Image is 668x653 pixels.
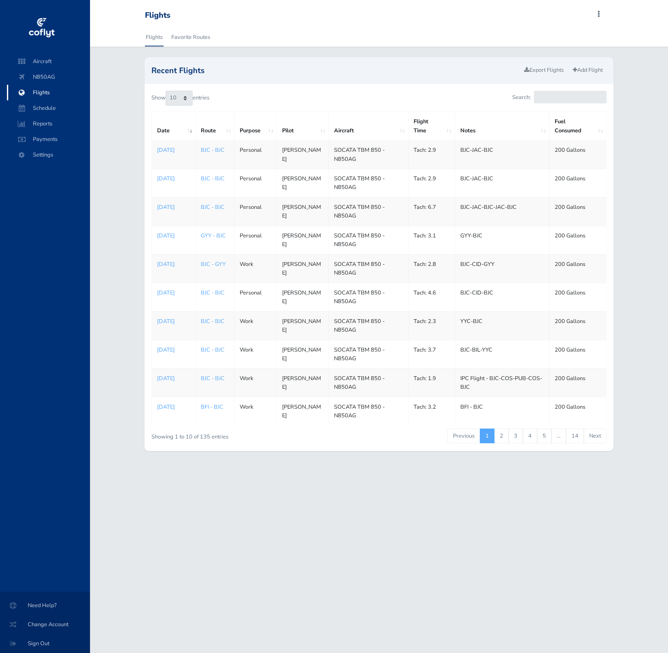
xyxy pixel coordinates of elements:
td: Work [234,397,276,425]
td: 200 Gallons [549,368,606,397]
a: [DATE] [157,374,190,383]
span: Payments [16,131,81,147]
td: IPC Flight - BJC-COS-PUB-COS-BJC [455,368,549,397]
td: BJC-BIL-YYC [455,340,549,368]
td: Personal [234,197,276,226]
td: Tach: 2.8 [408,254,455,283]
td: YYC-BJC [455,311,549,340]
label: Show entries [151,91,209,106]
a: BJC - GYY [201,260,226,268]
th: Date: activate to sort column ascending [152,112,196,141]
a: BJC - BJC [201,317,225,325]
td: Tach: 2.9 [408,141,455,169]
select: Showentries [166,91,193,106]
th: Fuel Consumed: activate to sort column ascending [549,112,606,141]
td: BJC-CID-GYY [455,254,549,283]
a: [DATE] [157,146,190,154]
a: 14 [566,429,584,443]
a: BJC - BJC [201,175,225,182]
label: Search: [512,91,606,103]
th: Pilot: activate to sort column ascending [276,112,328,141]
td: [PERSON_NAME] [276,311,328,340]
td: SOCATA TBM 850 - N850AG [329,254,408,283]
td: Work [234,368,276,397]
a: GYY - BJC [201,232,226,240]
td: 200 Gallons [549,169,606,198]
td: 200 Gallons [549,226,606,254]
td: Tach: 3.7 [408,340,455,368]
td: BFI - BJC [455,397,549,425]
td: Tach: 3.2 [408,397,455,425]
td: Tach: 6.7 [408,197,455,226]
td: Work [234,340,276,368]
td: Work [234,311,276,340]
a: [DATE] [157,203,190,211]
span: Flights [16,85,81,100]
td: Personal [234,283,276,311]
p: [DATE] [157,346,190,354]
p: [DATE] [157,174,190,183]
img: coflyt logo [27,15,56,41]
a: [DATE] [157,403,190,411]
td: BJC-JAC-BJC [455,141,549,169]
td: SOCATA TBM 850 - N850AG [329,226,408,254]
a: BJC - BJC [201,203,225,211]
a: [DATE] [157,231,190,240]
a: [DATE] [157,260,190,269]
span: Schedule [16,100,81,116]
a: 2 [494,429,509,443]
td: SOCATA TBM 850 - N850AG [329,197,408,226]
td: 200 Gallons [549,397,606,425]
td: [PERSON_NAME] [276,340,328,368]
th: Aircraft: activate to sort column ascending [329,112,408,141]
td: 200 Gallons [549,141,606,169]
td: [PERSON_NAME] [276,197,328,226]
td: BJC-JAC-BJC-JAC-BJC [455,197,549,226]
span: N850AG [16,69,81,85]
th: Notes: activate to sort column ascending [455,112,549,141]
td: SOCATA TBM 850 - N850AG [329,283,408,311]
span: Sign Out [10,636,80,651]
td: [PERSON_NAME] [276,368,328,397]
h2: Recent Flights [151,67,520,74]
td: BJC-CID-BJC [455,283,549,311]
td: 200 Gallons [549,283,606,311]
a: Flights [145,28,164,47]
a: BFI - BJC [201,403,223,411]
td: [PERSON_NAME] [276,226,328,254]
td: Personal [234,141,276,169]
td: Tach: 4.6 [408,283,455,311]
input: Search: [534,91,607,103]
a: BJC - BJC [201,146,225,154]
div: Flights [145,11,170,20]
th: Flight Time: activate to sort column ascending [408,112,455,141]
td: GYY-BJC [455,226,549,254]
td: 200 Gallons [549,340,606,368]
td: Work [234,254,276,283]
th: Purpose: activate to sort column ascending [234,112,276,141]
a: BJC - BJC [201,346,225,354]
td: 200 Gallons [549,254,606,283]
a: Favorite Routes [170,28,211,47]
td: Tach: 3.1 [408,226,455,254]
td: SOCATA TBM 850 - N850AG [329,311,408,340]
td: SOCATA TBM 850 - N850AG [329,141,408,169]
td: 200 Gallons [549,197,606,226]
a: Add Flight [569,64,607,77]
td: Personal [234,169,276,198]
td: BJC-JAC-BJC [455,169,549,198]
a: BJC - BJC [201,375,225,382]
a: 1 [480,429,495,443]
td: 200 Gallons [549,311,606,340]
a: 3 [508,429,523,443]
a: [DATE] [157,317,190,326]
td: SOCATA TBM 850 - N850AG [329,169,408,198]
td: SOCATA TBM 850 - N850AG [329,368,408,397]
span: Aircraft [16,54,81,69]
